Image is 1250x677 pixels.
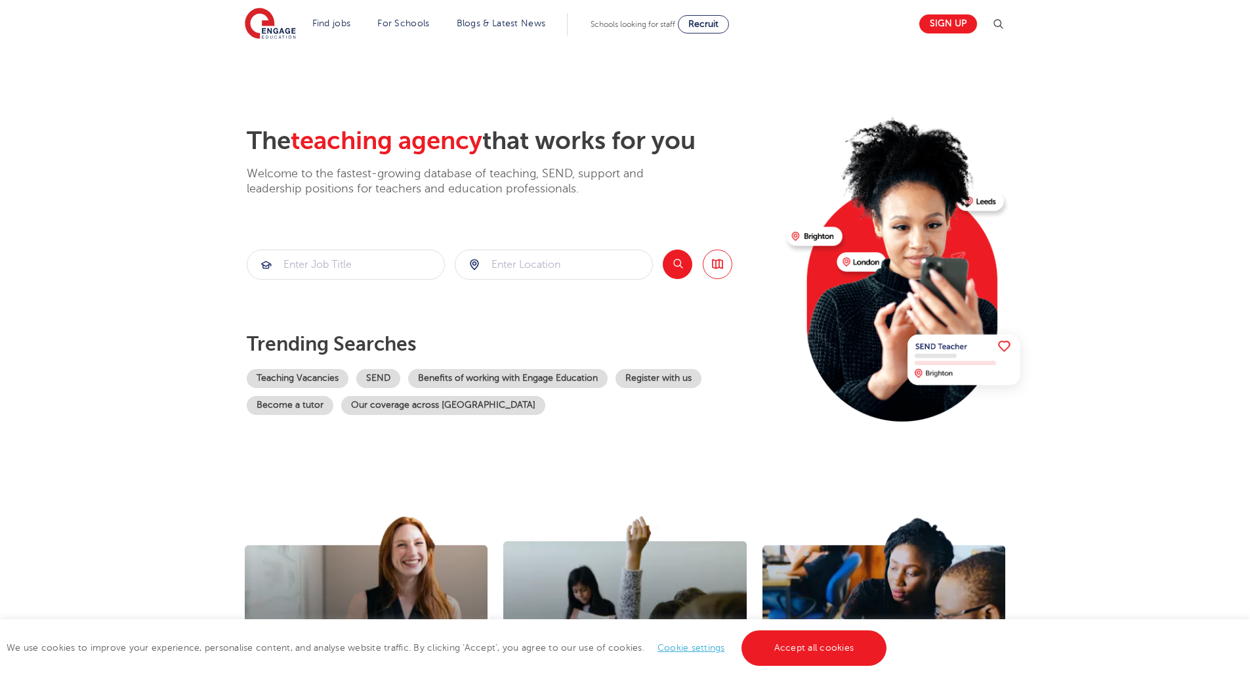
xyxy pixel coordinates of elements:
a: Accept all cookies [741,630,887,666]
a: Sign up [919,14,977,33]
a: Become a tutor [247,396,333,415]
a: Register with us [615,369,701,388]
a: Find jobs [312,18,351,28]
a: Our coverage across [GEOGRAPHIC_DATA] [341,396,545,415]
img: Engage Education [245,8,296,41]
button: Search [663,250,692,279]
h2: The that works for you [247,126,776,156]
a: Teaching Vacancies [247,369,348,388]
input: Submit [247,250,444,279]
a: SEND [356,369,400,388]
span: We use cookies to improve your experience, personalise content, and analyse website traffic. By c... [7,643,890,653]
p: Trending searches [247,332,776,356]
a: Cookie settings [657,643,725,653]
a: Benefits of working with Engage Education [408,369,608,388]
span: Schools looking for staff [591,20,675,29]
input: Submit [455,250,652,279]
p: Welcome to the fastest-growing database of teaching, SEND, support and leadership positions for t... [247,166,680,197]
div: Submit [455,250,653,280]
a: For Schools [377,18,429,28]
span: Recruit [688,19,719,29]
div: Submit [247,250,445,280]
a: Blogs & Latest News [457,18,546,28]
a: Recruit [678,15,729,33]
span: teaching agency [291,127,482,155]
